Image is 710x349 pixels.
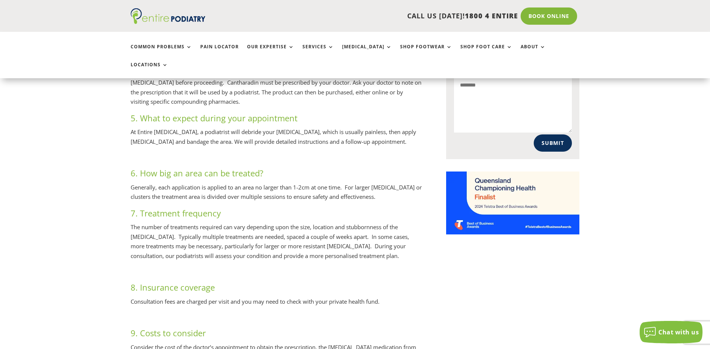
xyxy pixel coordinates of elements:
[446,228,579,236] a: Telstra Business Awards QLD State Finalist - Championing Health Category
[234,11,518,21] p: CALL US [DATE]!
[521,44,546,60] a: About
[400,44,452,60] a: Shop Footwear
[131,18,205,25] a: Entire Podiatry
[131,62,168,78] a: Locations
[131,49,422,112] p: If you are interested in having our podiatrists apply the Cantharone Plus, make sure to follow th...
[534,134,572,152] button: Submit
[658,328,699,336] span: Chat with us
[247,44,294,60] a: Our Expertise
[131,297,422,312] p: Consultation fees are charged per visit and you may need to check with your private health fund.
[446,172,579,234] img: Telstra Business Awards QLD State Finalist - Championing Health Category
[640,321,703,343] button: Chat with us
[131,112,422,128] h3: 5. What to expect during your appointment
[200,44,239,60] a: Pain Locator
[131,167,422,183] h3: 6. How big an area can be treated?
[131,44,192,60] a: Common Problems
[521,7,577,25] a: Book Online
[131,183,422,207] p: Generally, each application is applied to an area no larger than 1-2cm at one time. For larger [M...
[465,11,518,20] span: 1800 4 ENTIRE
[131,127,422,152] p: At Entire [MEDICAL_DATA], a podiatrist will debride your [MEDICAL_DATA], which is usually painles...
[460,44,512,60] a: Shop Foot Care
[131,207,422,223] h3: 7. Treatment frequency
[131,222,422,266] p: The number of treatments required can vary depending upon the size, location and stubbornness of ...
[131,282,422,297] h3: 8. Insurance coverage
[131,8,205,24] img: logo (1)
[131,327,422,343] h3: 9. Costs to consider
[302,44,334,60] a: Services
[342,44,392,60] a: [MEDICAL_DATA]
